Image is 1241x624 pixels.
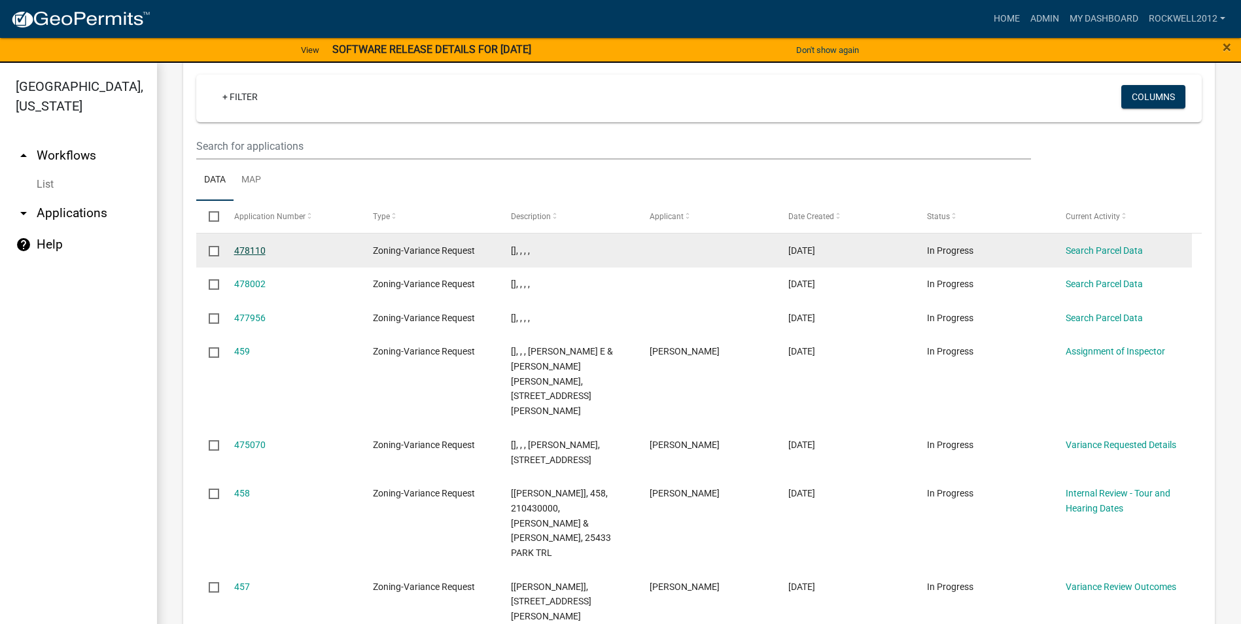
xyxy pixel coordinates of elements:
[927,581,973,592] span: In Progress
[788,488,815,498] span: 09/04/2025
[373,212,390,221] span: Type
[788,440,815,450] span: 09/08/2025
[360,201,498,232] datatable-header-cell: Type
[221,201,360,232] datatable-header-cell: Application Number
[1064,7,1144,31] a: My Dashboard
[373,440,475,450] span: Zoning-Variance Request
[332,43,531,56] strong: SOFTWARE RELEASE DETAILS FOR [DATE]
[16,205,31,221] i: arrow_drop_down
[1025,7,1064,31] a: Admin
[1066,313,1143,323] a: Search Parcel Data
[788,313,815,323] span: 09/13/2025
[296,39,324,61] a: View
[234,313,266,323] a: 477956
[373,279,475,289] span: Zoning-Variance Request
[16,148,31,164] i: arrow_drop_up
[1066,279,1143,289] a: Search Parcel Data
[373,488,475,498] span: Zoning-Variance Request
[1066,581,1176,592] a: Variance Review Outcomes
[1223,38,1231,56] span: ×
[234,488,250,498] a: 458
[788,245,815,256] span: 09/14/2025
[234,212,306,221] span: Application Number
[650,346,720,356] span: Sara B Knudson
[927,440,973,450] span: In Progress
[212,85,268,109] a: + Filter
[1223,39,1231,55] button: Close
[511,488,611,558] span: [Susan Rockwell], 458, 210430000, PAUL W & JULIE STANGL, 25433 PARK TRL
[650,440,720,450] span: Jenny Stafford
[373,346,475,356] span: Zoning-Variance Request
[511,245,530,256] span: [], , , ,
[1121,85,1185,109] button: Columns
[1066,212,1120,221] span: Current Activity
[511,440,600,465] span: [], , , JENNY STAFFORD, 11518 CO HWY 11
[1066,346,1165,356] a: Assignment of Inspector
[791,39,864,61] button: Don't show again
[650,581,720,592] span: Randy Barta
[927,245,973,256] span: In Progress
[1144,7,1231,31] a: Rockwell2012
[373,581,475,592] span: Zoning-Variance Request
[511,279,530,289] span: [], , , ,
[498,201,637,232] datatable-header-cell: Description
[234,160,269,201] a: Map
[234,279,266,289] a: 478002
[776,201,915,232] datatable-header-cell: Date Created
[788,581,815,592] span: 09/03/2025
[1066,488,1170,513] a: Internal Review - Tour and Hearing Dates
[196,160,234,201] a: Data
[234,245,266,256] a: 478110
[511,212,551,221] span: Description
[511,346,613,416] span: [], , , BRIAN E & J BERG-GRAMER GRAMER, 11253 W LAKE EUNICE RD
[234,581,250,592] a: 457
[234,346,250,356] a: 459
[196,133,1031,160] input: Search for applications
[927,279,973,289] span: In Progress
[927,346,973,356] span: In Progress
[373,245,475,256] span: Zoning-Variance Request
[927,212,950,221] span: Status
[1053,201,1192,232] datatable-header-cell: Current Activity
[234,440,266,450] a: 475070
[196,201,221,232] datatable-header-cell: Select
[915,201,1053,232] datatable-header-cell: Status
[788,212,834,221] span: Date Created
[373,313,475,323] span: Zoning-Variance Request
[927,313,973,323] span: In Progress
[1066,245,1143,256] a: Search Parcel Data
[650,212,684,221] span: Applicant
[788,346,815,356] span: 09/09/2025
[927,488,973,498] span: In Progress
[511,313,530,323] span: [], , , ,
[1066,440,1176,450] a: Variance Requested Details
[637,201,776,232] datatable-header-cell: Applicant
[650,488,720,498] span: Paul W Stangl
[16,237,31,252] i: help
[988,7,1025,31] a: Home
[788,279,815,289] span: 09/13/2025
